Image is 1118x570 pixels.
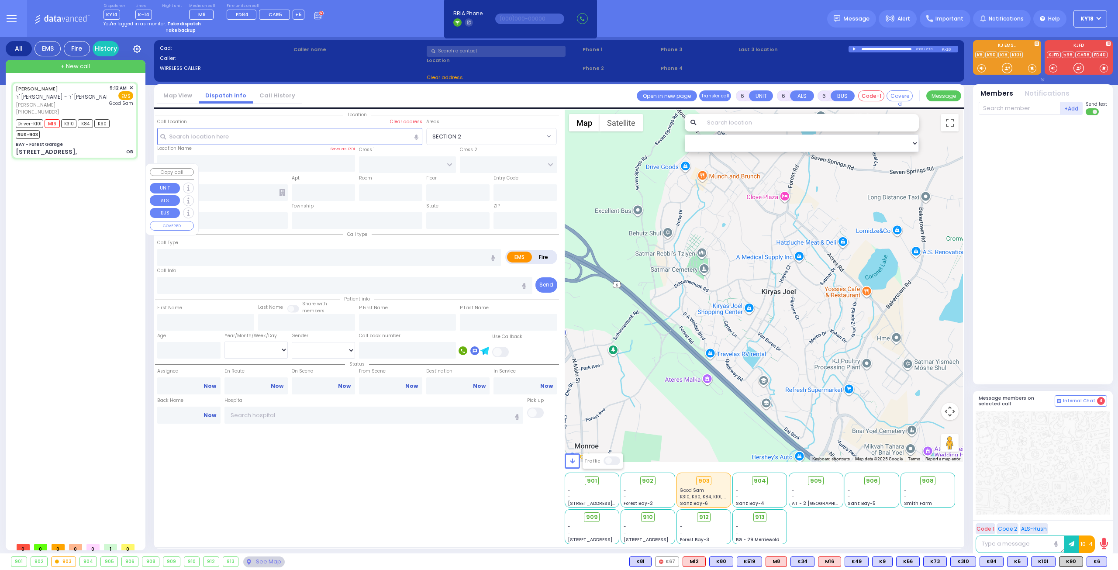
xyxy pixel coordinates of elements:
[271,382,283,390] a: Now
[104,10,120,20] span: KY14
[52,544,65,550] span: 0
[941,403,959,420] button: Map camera controls
[680,530,683,536] span: -
[227,3,305,9] label: Fire units on call
[922,477,934,485] span: 908
[345,361,369,367] span: Status
[269,11,282,18] span: CAR5
[736,500,764,507] span: Sanz Bay-4
[426,203,438,210] label: State
[848,500,876,507] span: Sanz Bay-5
[104,544,117,550] span: 1
[680,494,732,500] span: K310, K90, K84, K101, M16
[224,397,244,404] label: Hospital
[587,477,597,485] span: 901
[224,407,524,423] input: Search hospital
[568,536,650,543] span: [STREET_ADDRESS][PERSON_NAME]
[790,556,814,567] div: K34
[701,114,919,131] input: Search location
[11,557,27,567] div: 901
[858,90,884,101] button: Code-1
[426,368,490,375] label: Destination
[330,146,355,152] label: Save as POI
[989,15,1024,23] span: Notifications
[204,411,216,419] a: Now
[453,10,483,17] span: BRIA Phone
[150,168,194,176] button: Copy call
[16,93,116,100] span: ר' [PERSON_NAME] - ר' [PERSON_NAME]
[359,146,375,153] label: Cross 1
[680,487,704,494] span: Good Sam
[924,44,925,54] div: /
[493,175,518,182] label: Entry Code
[157,304,182,311] label: First Name
[1020,523,1048,534] button: ALS-Rush
[52,557,76,567] div: 903
[279,189,285,196] span: Other building occupants
[1063,398,1095,404] span: Internal Chat
[1086,101,1107,107] span: Send text
[390,118,422,125] label: Clear address
[1045,43,1113,49] label: KJFD
[1007,556,1028,567] div: BLS
[157,397,221,404] label: Back Home
[1092,52,1108,58] a: FD40
[343,111,371,118] span: Location
[1048,15,1060,23] span: Help
[1007,556,1028,567] div: K5
[736,530,738,536] span: -
[642,477,653,485] span: 902
[600,114,643,131] button: Show satellite imagery
[1047,52,1061,58] a: KJFD
[427,46,566,57] input: Search a contact
[34,544,47,550] span: 0
[163,557,180,567] div: 909
[359,304,388,311] label: P First Name
[473,382,486,390] a: Now
[1031,556,1056,567] div: BLS
[887,90,913,101] button: Covered
[680,500,708,507] span: Sanz Bay-6
[540,382,553,390] a: Now
[427,128,545,144] span: SECTION 2
[1057,399,1061,404] img: comment-alt.png
[110,85,127,91] span: 9:12 AM
[224,332,288,339] div: Year/Month/Week/Day
[904,494,907,500] span: -
[292,332,308,339] label: Gender
[896,556,920,567] div: K56
[643,513,653,522] span: 910
[17,544,30,550] span: 0
[31,557,48,567] div: 902
[295,11,302,18] span: +5
[696,476,711,486] div: 903
[292,175,300,182] label: Apt
[680,536,709,543] span: Forest Bay-3
[35,13,93,24] img: Logo
[872,556,893,567] div: K9
[973,43,1041,49] label: KJ EMS...
[866,477,878,485] span: 906
[950,556,976,567] div: BLS
[118,91,133,100] span: EMS
[709,556,733,567] div: BLS
[45,119,60,128] span: M16
[998,52,1009,58] a: K18
[109,100,133,107] span: Good Sam
[568,494,570,500] span: -
[979,102,1060,115] input: Search member
[16,101,107,109] span: [PERSON_NAME]
[204,557,219,567] div: 912
[624,500,653,507] span: Forest Bay-2
[896,556,920,567] div: BLS
[157,145,192,152] label: Location Name
[583,46,658,53] span: Phone 1
[104,21,166,27] span: You're logged in as monitor.
[766,556,787,567] div: M8
[904,500,932,507] span: Smith Farm
[737,556,762,567] div: BLS
[904,487,907,494] span: -
[129,84,133,92] span: ✕
[492,333,522,340] label: Use Callback
[16,108,59,115] span: [PHONE_NUMBER]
